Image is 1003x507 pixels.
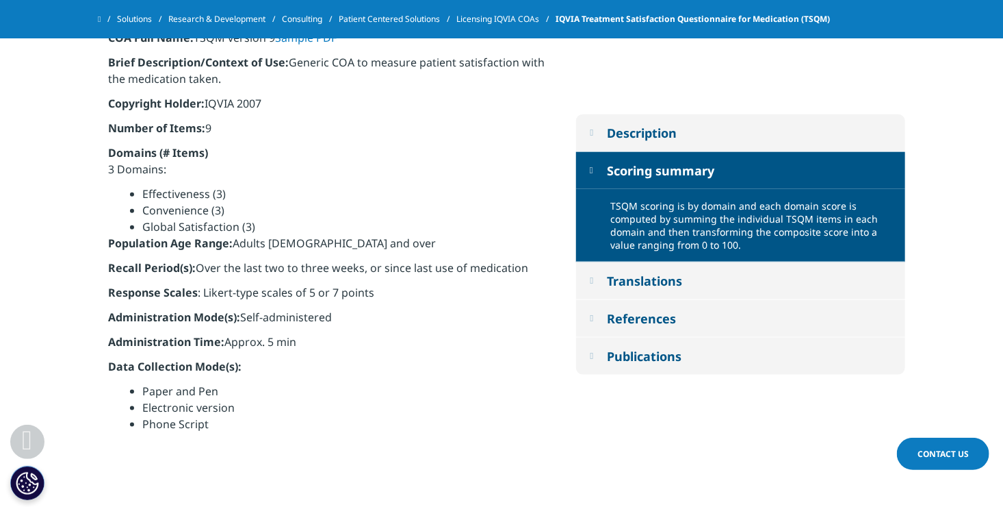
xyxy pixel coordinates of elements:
[108,285,198,300] strong: Response Scales
[610,199,895,251] div: TSQM scoring is by domain and each domain score is computed by summing the individual TSQM items ...
[10,466,44,500] button: Cookies Settings
[917,448,969,460] span: Contact Us
[607,125,677,141] div: Description
[576,262,905,299] button: Translations
[282,7,339,32] a: Consulting
[607,310,676,327] div: References
[142,186,545,202] li: Effectiveness (3)
[108,235,545,260] p: Adults [DEMOGRAPHIC_DATA] and over
[108,310,240,325] strong: Administration Mode(s):
[108,95,545,120] p: IQVIA 2007
[108,145,208,160] strong: Domains (# Items)
[142,219,545,235] li: Global Satisfaction (3)
[607,162,714,179] div: Scoring summary
[339,7,456,32] a: Patient Centered Solutions
[108,334,224,349] strong: Administration Time:
[142,416,545,432] li: Phone Script
[108,260,196,275] strong: Recall Period(s):
[108,359,242,374] strong: Data Collection Mode(s):
[576,300,905,337] button: References
[607,348,681,364] div: Publications
[142,399,545,416] li: Electronic version
[108,29,545,54] p: TSQM version 9
[607,273,682,289] div: Translations
[168,7,282,32] a: Research & Development
[456,7,556,32] a: Licensing IQVIA COAs
[108,55,289,70] strong: Brief Description/Context of Use:
[108,309,545,334] p: Self-administered
[556,7,830,32] span: IQVIA Treatment Satisfaction Questionnaire for Medication (TSQM)
[108,260,545,284] p: Over the last two to three weeks, or since last use of medication
[108,96,205,111] strong: Copyright Holder:
[108,334,545,358] p: Approx. 5 min
[108,121,205,136] strong: Number of Items:
[142,202,545,219] li: Convenience (3)
[108,236,233,251] strong: Population Age Range:
[108,145,545,186] p: 3 Domains:
[576,338,905,375] button: Publications
[108,54,545,95] p: Generic COA to measure patient satisfaction with the medication taken.
[108,120,545,145] p: 9
[576,114,905,151] button: Description
[142,383,545,399] li: Paper and Pen
[108,284,545,309] p: : Likert-type scales of 5 or 7 points
[576,152,905,189] button: Scoring summary
[117,7,168,32] a: Solutions
[897,438,989,470] a: Contact Us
